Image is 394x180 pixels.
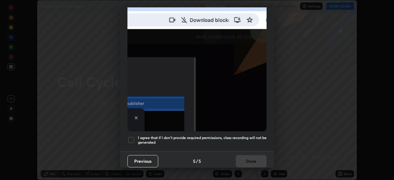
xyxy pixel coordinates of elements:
[193,158,195,164] h4: 5
[196,158,198,164] h4: /
[199,158,201,164] h4: 5
[127,155,158,167] button: Previous
[138,135,267,145] h5: I agree that if I don't provide required permissions, class recording will not be generated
